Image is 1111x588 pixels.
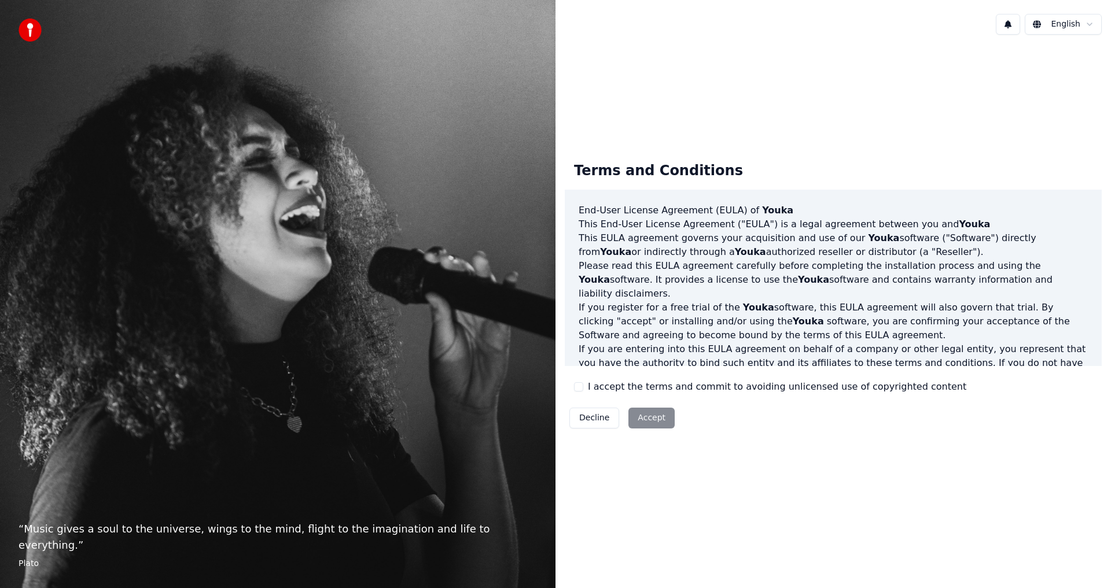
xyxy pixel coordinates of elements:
[579,217,1088,231] p: This End-User License Agreement ("EULA") is a legal agreement between you and
[565,153,752,190] div: Terms and Conditions
[19,558,537,569] footer: Plato
[579,274,610,285] span: Youka
[579,231,1088,259] p: This EULA agreement governs your acquisition and use of our software ("Software") directly from o...
[743,302,774,313] span: Youka
[579,342,1088,398] p: If you are entering into this EULA agreement on behalf of a company or other legal entity, you re...
[762,205,793,216] span: Youka
[868,232,899,243] span: Youka
[600,246,631,257] span: Youka
[735,246,766,257] span: Youka
[798,274,829,285] span: Youka
[579,301,1088,342] p: If you register for a free trial of the software, this EULA agreement will also govern that trial...
[579,204,1088,217] h3: End-User License Agreement (EULA) of
[793,316,824,327] span: Youka
[588,380,966,394] label: I accept the terms and commit to avoiding unlicensed use of copyrighted content
[19,19,42,42] img: youka
[959,219,990,230] span: Youka
[19,521,537,553] p: “ Music gives a soul to the universe, wings to the mind, flight to the imagination and life to ev...
[569,408,619,428] button: Decline
[579,259,1088,301] p: Please read this EULA agreement carefully before completing the installation process and using th...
